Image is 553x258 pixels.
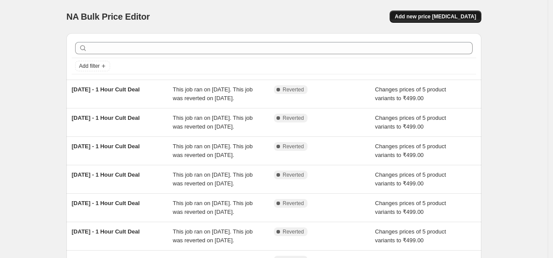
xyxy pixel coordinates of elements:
[72,171,140,178] span: [DATE] - 1 Hour Cult Deal
[375,86,446,101] span: Changes prices of 5 product variants to ₹499.00
[72,200,140,206] span: [DATE] - 1 Hour Cult Deal
[72,115,140,121] span: [DATE] - 1 Hour Cult Deal
[283,143,304,150] span: Reverted
[72,228,140,235] span: [DATE] - 1 Hour Cult Deal
[173,228,253,244] span: This job ran on [DATE]. This job was reverted on [DATE].
[283,86,304,93] span: Reverted
[283,171,304,178] span: Reverted
[75,61,110,71] button: Add filter
[375,228,446,244] span: Changes prices of 5 product variants to ₹499.00
[72,143,140,150] span: [DATE] - 1 Hour Cult Deal
[375,200,446,215] span: Changes prices of 5 product variants to ₹499.00
[173,115,253,130] span: This job ran on [DATE]. This job was reverted on [DATE].
[173,171,253,187] span: This job ran on [DATE]. This job was reverted on [DATE].
[173,86,253,101] span: This job ran on [DATE]. This job was reverted on [DATE].
[79,63,100,70] span: Add filter
[283,115,304,122] span: Reverted
[72,86,140,93] span: [DATE] - 1 Hour Cult Deal
[283,200,304,207] span: Reverted
[375,143,446,158] span: Changes prices of 5 product variants to ₹499.00
[283,228,304,235] span: Reverted
[375,171,446,187] span: Changes prices of 5 product variants to ₹499.00
[173,200,253,215] span: This job ran on [DATE]. This job was reverted on [DATE].
[66,12,150,21] span: NA Bulk Price Editor
[395,13,476,20] span: Add new price [MEDICAL_DATA]
[173,143,253,158] span: This job ran on [DATE]. This job was reverted on [DATE].
[390,10,481,23] button: Add new price [MEDICAL_DATA]
[375,115,446,130] span: Changes prices of 5 product variants to ₹499.00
